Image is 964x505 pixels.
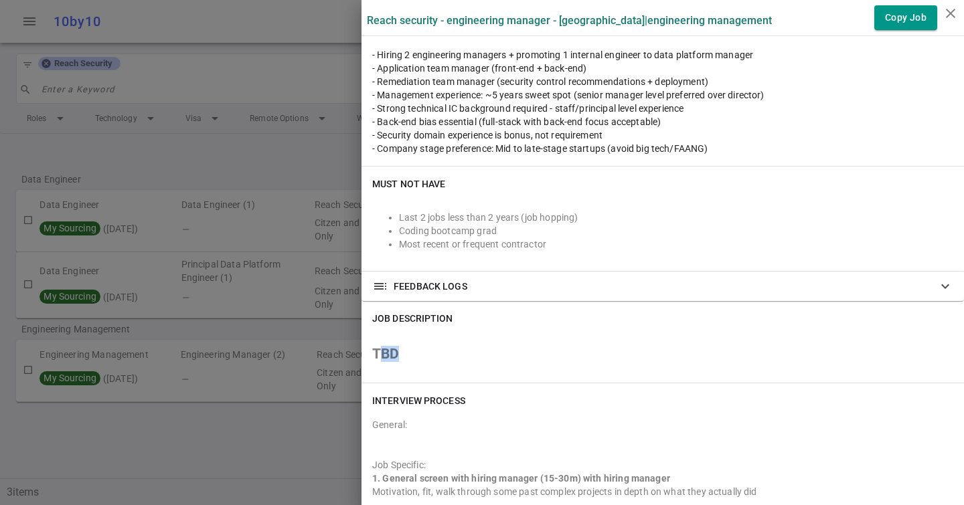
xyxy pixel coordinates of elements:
button: Copy Job [874,5,937,30]
span: - Back-end bias essential (full-stack with back-end focus acceptable) [372,116,661,127]
span: - Security domain experience is bonus, not requirement [372,130,602,140]
h6: Must NOT Have [372,177,445,191]
div: FEEDBACK LOGS [361,272,964,301]
div: Motivation, fit, walk through some past complex projects in depth on what they actually did [372,485,953,498]
label: Reach Security - Engineering Manager - [GEOGRAPHIC_DATA] | Engineering Management [367,14,772,27]
span: expand_more [937,278,953,294]
span: toc [372,278,388,294]
h6: JOB DESCRIPTION [372,312,453,325]
h6: INTERVIEW PROCESS [372,394,465,407]
li: Coding bootcamp grad [399,224,953,237]
span: - Strong technical IC background required - staff/principal level experience [372,103,684,114]
h2: TBD [372,347,953,361]
span: - Hiring 2 engineering managers + promoting 1 internal engineer to data platform manager [372,49,753,60]
span: - Company stage preference: Mid to late-stage startups (avoid big tech/FAANG) [372,143,708,154]
strong: 1. General screen with hiring manager (15-30m) with hiring manager [372,473,670,484]
span: - Remediation team manager (security control recommendations + deployment) [372,76,708,87]
span: - Management experience: ~5 years sweet spot (senior manager level preferred over director) [372,90,765,100]
li: Most recent or frequent contractor [399,237,953,251]
i: close [943,5,959,21]
span: FEEDBACK LOGS [394,280,467,293]
li: Last 2 jobs less than 2 years (job hopping) [399,211,953,224]
span: - Application team manager (front-end + back-end) [372,63,586,74]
